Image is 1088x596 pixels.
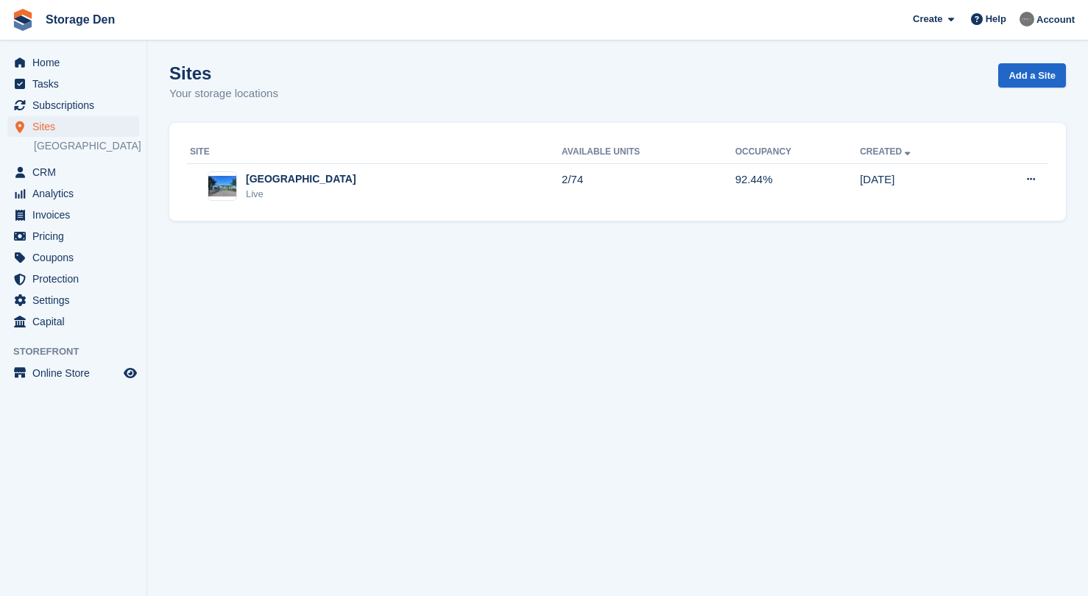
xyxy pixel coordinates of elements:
a: menu [7,269,139,289]
span: Create [913,12,942,26]
span: Subscriptions [32,95,121,116]
span: Help [986,12,1006,26]
a: Storage Den [40,7,121,32]
a: menu [7,183,139,204]
h1: Sites [169,63,278,83]
td: 92.44% [735,163,861,209]
a: menu [7,95,139,116]
span: Sites [32,116,121,137]
a: menu [7,226,139,246]
td: [DATE] [860,163,979,209]
span: Storefront [13,344,146,359]
a: menu [7,311,139,332]
th: Site [187,141,562,164]
a: menu [7,363,139,383]
a: menu [7,116,139,137]
img: Image of Aberdeen site [208,176,236,197]
span: Coupons [32,247,121,268]
th: Available Units [562,141,735,164]
a: menu [7,247,139,268]
a: menu [7,52,139,73]
a: Preview store [121,364,139,382]
span: Home [32,52,121,73]
span: Account [1036,13,1075,27]
a: menu [7,290,139,311]
span: Protection [32,269,121,289]
span: Analytics [32,183,121,204]
span: Capital [32,311,121,332]
img: Brian Barbour [1020,12,1034,26]
a: [GEOGRAPHIC_DATA] [34,139,139,153]
td: 2/74 [562,163,735,209]
a: menu [7,205,139,225]
span: Online Store [32,363,121,383]
img: stora-icon-8386f47178a22dfd0bd8f6a31ec36ba5ce8667c1dd55bd0f319d3a0aa187defe.svg [12,9,34,31]
span: Invoices [32,205,121,225]
span: Tasks [32,74,121,94]
div: Live [246,187,356,202]
span: Settings [32,290,121,311]
span: CRM [32,162,121,182]
span: Pricing [32,226,121,246]
a: menu [7,74,139,94]
p: Your storage locations [169,85,278,102]
a: Add a Site [998,63,1066,88]
a: menu [7,162,139,182]
a: Created [860,146,914,157]
div: [GEOGRAPHIC_DATA] [246,171,356,187]
th: Occupancy [735,141,861,164]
